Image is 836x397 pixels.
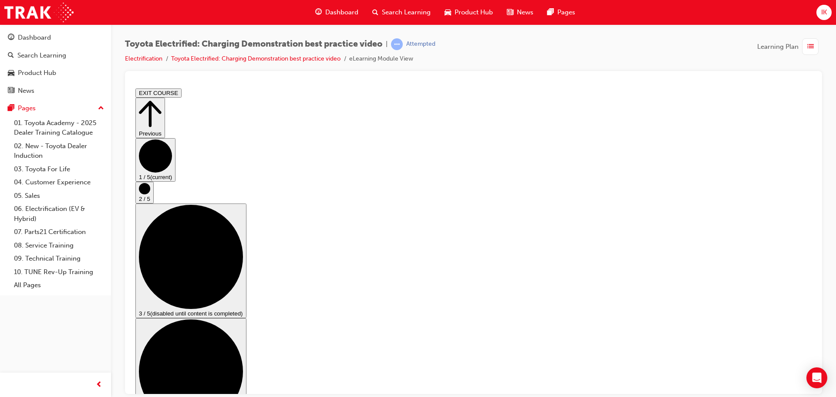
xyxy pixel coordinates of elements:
[18,86,34,96] div: News
[7,225,18,232] span: 3 / 5
[455,7,493,17] span: Product Hub
[8,87,14,95] span: news-icon
[10,265,108,279] a: 10. TUNE Rev-Up Training
[18,89,40,95] span: (current)
[10,239,108,252] a: 08. Service Training
[3,119,115,233] button: 3 / 5(disabled until content is completed)
[3,48,108,64] a: Search Learning
[96,380,102,390] span: prev-icon
[125,39,382,49] span: Toyota Electrified: Charging Demonstration best practice video
[391,38,403,50] span: learningRecordVerb_ATTEMPT-icon
[557,7,575,17] span: Pages
[3,100,108,116] button: Pages
[10,252,108,265] a: 09. Technical Training
[349,54,413,64] li: eLearning Module View
[517,7,533,17] span: News
[17,51,66,61] div: Search Learning
[3,3,50,13] button: EXIT COURSE
[98,103,104,114] span: up-icon
[382,7,431,17] span: Search Learning
[365,3,438,21] a: search-iconSearch Learning
[8,69,14,77] span: car-icon
[3,28,108,100] button: DashboardSearch LearningProduct HubNews
[757,42,799,52] span: Learning Plan
[807,41,814,52] span: list-icon
[406,40,435,48] div: Attempted
[7,45,30,52] span: Previous
[8,34,14,42] span: guage-icon
[3,65,108,81] a: Product Hub
[372,7,378,18] span: search-icon
[10,202,108,225] a: 06. Electrification (EV & Hybrid)
[386,39,388,49] span: |
[540,3,582,21] a: pages-iconPages
[10,139,108,163] a: 02. New - Toyota Dealer Induction
[547,7,554,18] span: pages-icon
[816,5,832,20] button: IK
[3,83,108,99] a: News
[10,225,108,239] a: 07. Parts21 Certification
[18,33,51,43] div: Dashboard
[3,13,33,53] button: Previous
[315,7,322,18] span: guage-icon
[7,111,18,117] span: 2 / 5
[757,38,822,55] button: Learning Plan
[8,105,14,112] span: pages-icon
[438,3,500,21] a: car-iconProduct Hub
[171,55,340,62] a: Toyota Electrified: Charging Demonstration best practice video
[8,52,14,60] span: search-icon
[445,7,451,18] span: car-icon
[18,103,36,113] div: Pages
[18,225,111,232] span: (disabled until content is completed)
[18,68,56,78] div: Product Hub
[821,7,827,17] span: IK
[325,7,358,17] span: Dashboard
[507,7,513,18] span: news-icon
[10,278,108,292] a: All Pages
[3,97,22,119] button: 2 / 5
[10,116,108,139] a: 01. Toyota Academy - 2025 Dealer Training Catalogue
[10,163,108,176] a: 03. Toyota For Life
[4,3,74,22] img: Trak
[10,176,108,189] a: 04. Customer Experience
[7,89,18,95] span: 1 / 5
[308,3,365,21] a: guage-iconDashboard
[125,55,162,62] a: Electrification
[806,367,827,388] div: Open Intercom Messenger
[3,30,108,46] a: Dashboard
[500,3,540,21] a: news-iconNews
[3,53,44,97] button: 1 / 5(current)
[10,189,108,203] a: 05. Sales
